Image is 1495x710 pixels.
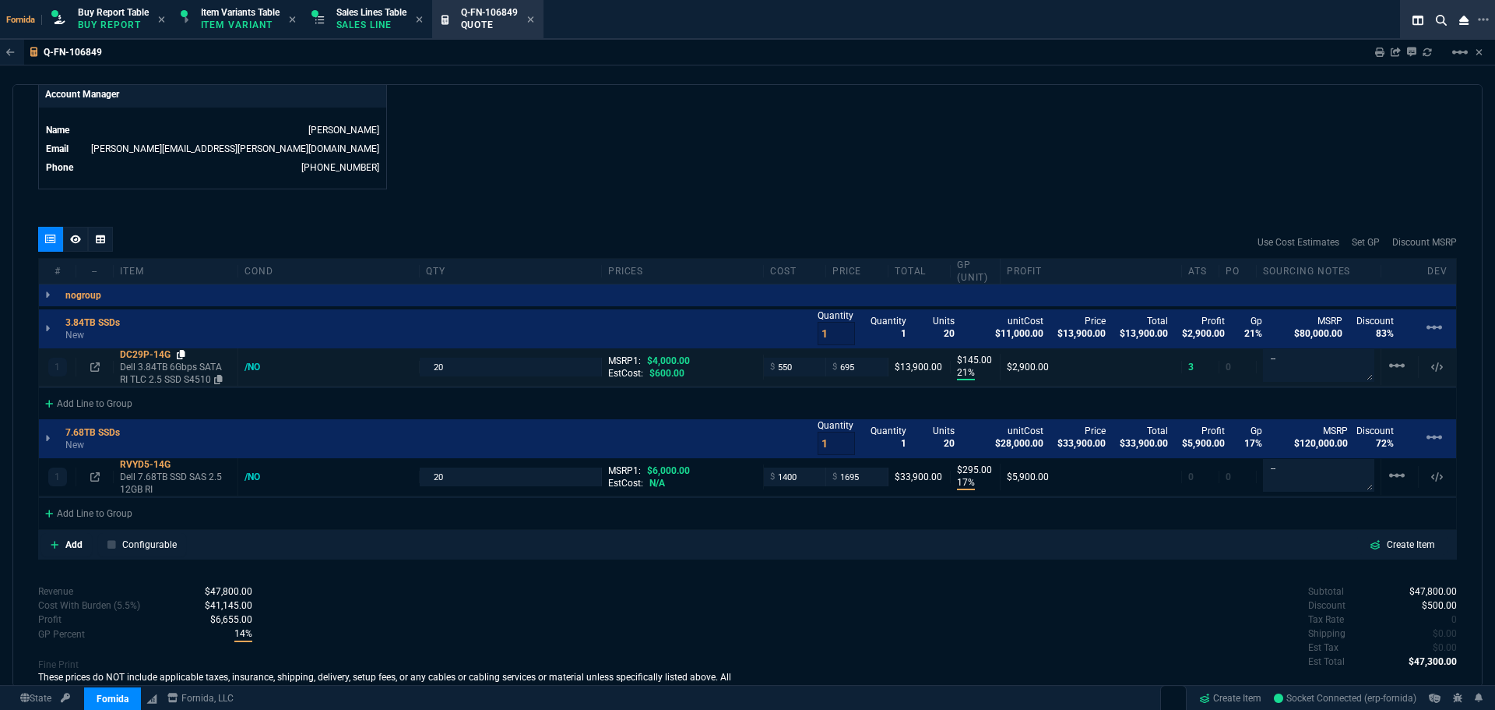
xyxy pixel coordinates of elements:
span: 500 [1422,600,1457,611]
div: /NO [244,471,275,483]
div: MSRP1: [608,465,757,477]
nx-icon: Close Tab [527,14,534,26]
span: 3 [1188,362,1194,373]
p: Buy Report [78,19,149,31]
div: -- [76,265,114,277]
div: Add Line to Group [39,388,139,416]
p: spec.value [190,585,252,599]
p: Dell 3.84TB 6Gbps SATA RI TLC 2.5 SSD S4510 [120,361,231,386]
a: API TOKEN [56,691,75,705]
div: Total [888,265,951,277]
mat-icon: Example home icon [1425,318,1444,337]
p: spec.value [1395,655,1458,669]
div: $2,900.00 [1007,361,1175,373]
span: Phone [46,162,73,173]
div: Sourcing Notes [1257,265,1381,277]
p: Cost With Burden (5.5%) [38,599,140,613]
span: With Burden (5.5%) [210,614,252,625]
a: Discount MSRP [1392,235,1457,249]
p: $295.00 [957,464,994,476]
span: Item Variants Table [201,7,280,18]
p: Configurable [122,538,177,552]
span: Fornida [6,15,42,25]
a: Create Item [1193,687,1268,710]
p: undefined [1308,655,1345,669]
span: Q-FN-106849 [461,7,518,18]
tr: undefined [45,160,380,175]
p: Item Variant [201,19,279,31]
span: 0 [1433,628,1457,639]
p: spec.value [190,599,252,613]
a: Hide Workbench [1476,46,1483,58]
span: Sales Lines Table [336,7,406,18]
div: cost [764,265,826,277]
p: With Burden (5.5%) [38,613,62,627]
div: qty [420,265,601,277]
div: /NO [244,361,275,373]
p: 1 [55,471,60,483]
div: DC29P-14G [120,348,231,361]
span: Email [46,143,69,154]
div: RVYD5-14G [120,458,231,471]
p: Quantity [818,419,855,432]
p: spec.value [1408,599,1458,613]
span: 0 [1226,472,1231,482]
tr: undefined [45,122,380,138]
div: PO [1219,265,1257,277]
span: 0 [1188,472,1194,482]
p: undefined [1308,627,1345,641]
p: These prices do NOT include applicable taxes, insurance, shipping, delivery, setup fees, or any c... [38,671,747,696]
tr: undefined [45,141,380,157]
span: Buy Report Table [78,7,149,18]
a: Create Item [1357,535,1448,555]
span: 0 [1226,362,1231,373]
p: undefined [1308,641,1338,655]
p: spec.value [1419,627,1458,641]
div: price [826,265,888,277]
mat-icon: Example home icon [1388,466,1406,485]
span: Socket Connected (erp-fornida) [1274,693,1416,704]
div: EstCost: [608,477,757,489]
p: nogroup [65,289,101,302]
a: Use Cost Estimates [1258,235,1339,249]
p: spec.value [220,627,252,642]
p: Quantity [818,309,855,322]
a: [PERSON_NAME] [308,125,379,136]
nx-icon: Close Tab [289,14,296,26]
nx-icon: Back to Table [6,47,15,58]
p: 1 [55,361,60,373]
mat-icon: Example home icon [1425,428,1444,447]
p: With Burden (5.5%) [38,627,85,641]
p: undefined [1308,599,1345,613]
span: $ [770,361,775,373]
span: With Burden (5.5%) [234,627,252,642]
p: Account Manager [39,81,386,108]
mat-icon: Example home icon [1451,43,1469,62]
p: Dell 7.68TB SSD SAS 2.5 12GB RI [120,471,231,496]
p: 21% [957,366,975,380]
div: Profit [1001,265,1182,277]
p: Q-FN-106849 [44,46,102,58]
span: N/A [649,478,665,489]
p: Sales Line [336,19,406,31]
nx-icon: Open New Tab [1478,12,1489,27]
span: Revenue [205,586,252,597]
nx-icon: Split Panels [1406,11,1430,30]
p: 3.84TB SSDs [65,316,120,329]
span: $600.00 [649,368,684,379]
span: 0 [1451,614,1457,625]
p: Quote [461,19,518,31]
p: New [65,329,129,341]
p: $145.00 [957,354,994,366]
div: Item [114,265,238,277]
p: undefined [1308,585,1344,599]
div: cond [238,265,420,277]
span: Cost With Burden (5.5%) [205,600,252,611]
span: $6,000.00 [647,465,690,476]
span: $4,000.00 [647,355,690,366]
div: EstCost: [608,367,757,380]
p: Add [65,538,83,552]
a: msbcCompanyName [163,691,238,705]
a: [PERSON_NAME][EMAIL_ADDRESS][PERSON_NAME][DOMAIN_NAME] [91,143,379,154]
div: $5,900.00 [1007,471,1175,483]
